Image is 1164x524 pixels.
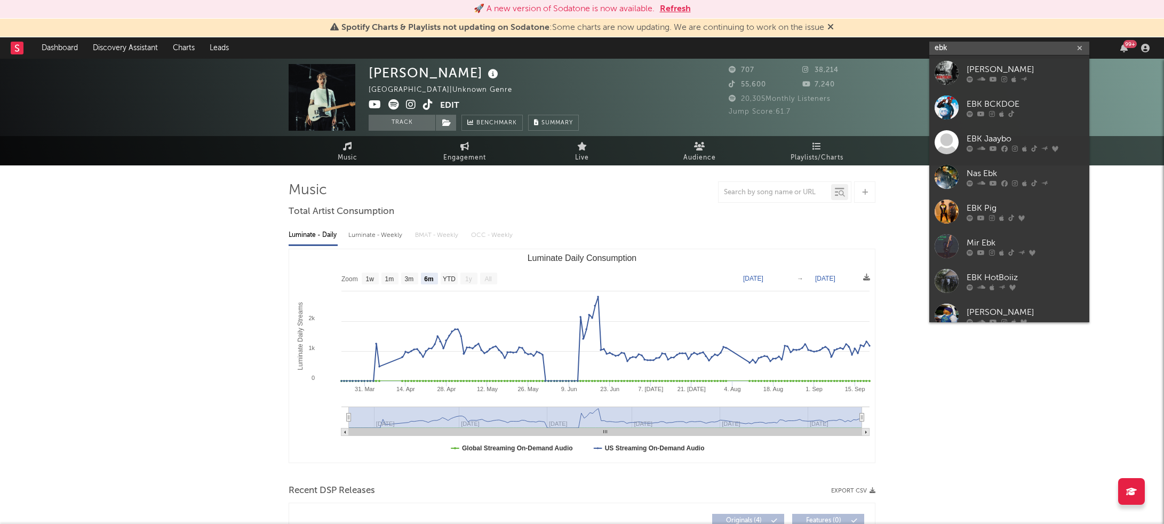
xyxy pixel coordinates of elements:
[308,345,315,351] text: 1k
[385,275,394,283] text: 1m
[967,236,1084,249] div: Mir Ebk
[743,275,763,282] text: [DATE]
[165,37,202,59] a: Charts
[338,152,357,164] span: Music
[815,275,835,282] text: [DATE]
[575,152,589,164] span: Live
[605,444,705,452] text: US Streaming On-Demand Audio
[929,125,1089,160] a: EBK Jaaybo
[929,55,1089,90] a: [PERSON_NAME]
[85,37,165,59] a: Discovery Assistant
[929,298,1089,333] a: [PERSON_NAME]
[477,386,498,392] text: 12. May
[831,488,875,494] button: Export CSV
[369,115,435,131] button: Track
[561,386,577,392] text: 9. Jun
[967,63,1084,76] div: [PERSON_NAME]
[462,444,573,452] text: Global Streaming On-Demand Audio
[797,275,803,282] text: →
[297,302,304,370] text: Luminate Daily Streams
[348,226,404,244] div: Luminate - Weekly
[528,253,637,263] text: Luminate Daily Consumption
[312,375,315,381] text: 0
[967,271,1084,284] div: EBK HotBoiiz
[289,136,406,165] a: Music
[683,152,716,164] span: Audience
[406,136,523,165] a: Engagement
[443,275,456,283] text: YTD
[802,81,835,88] span: 7,240
[929,42,1089,55] input: Search for artists
[719,188,831,197] input: Search by song name or URL
[967,167,1084,180] div: Nas Ebk
[366,275,374,283] text: 1w
[660,3,691,15] button: Refresh
[440,99,459,113] button: Edit
[437,386,456,392] text: 28. Apr
[461,115,523,131] a: Benchmark
[791,152,843,164] span: Playlists/Charts
[341,23,549,32] span: Spotify Charts & Playlists not updating on Sodatone
[1120,44,1128,52] button: 99+
[405,275,414,283] text: 3m
[476,117,517,130] span: Benchmark
[308,315,315,321] text: 2k
[929,264,1089,298] a: EBK HotBoiiz
[341,275,358,283] text: Zoom
[289,249,875,463] svg: Luminate Daily Consumption
[289,485,375,497] span: Recent DSP Releases
[758,136,875,165] a: Playlists/Charts
[967,132,1084,145] div: EBK Jaaybo
[729,96,831,102] span: 20,305 Monthly Listeners
[517,386,539,392] text: 26. May
[484,275,491,283] text: All
[369,64,501,82] div: [PERSON_NAME]
[424,275,433,283] text: 6m
[289,226,338,244] div: Luminate - Daily
[600,386,619,392] text: 23. Jun
[729,81,766,88] span: 55,600
[929,194,1089,229] a: EBK Pig
[523,136,641,165] a: Live
[827,23,834,32] span: Dismiss
[677,386,706,392] text: 21. [DATE]
[1123,40,1137,48] div: 99 +
[465,275,472,283] text: 1y
[763,386,783,392] text: 18. Aug
[34,37,85,59] a: Dashboard
[396,386,415,392] text: 14. Apr
[729,108,791,115] span: Jump Score: 61.7
[845,386,865,392] text: 15. Sep
[638,386,663,392] text: 7. [DATE]
[806,386,823,392] text: 1. Sep
[641,136,758,165] a: Audience
[289,205,394,218] span: Total Artist Consumption
[929,160,1089,194] a: Nas Ebk
[355,386,375,392] text: 31. Mar
[474,3,655,15] div: 🚀 A new version of Sodatone is now available.
[528,115,579,131] button: Summary
[799,518,848,524] span: Features ( 0 )
[541,120,573,126] span: Summary
[443,152,486,164] span: Engagement
[802,67,839,74] span: 38,214
[724,386,740,392] text: 4. Aug
[967,306,1084,319] div: [PERSON_NAME]
[369,84,524,97] div: [GEOGRAPHIC_DATA] | Unknown Genre
[341,23,824,32] span: : Some charts are now updating. We are continuing to work on the issue
[729,67,754,74] span: 707
[719,518,768,524] span: Originals ( 4 )
[929,90,1089,125] a: EBK BCKDOE
[967,202,1084,215] div: EBK Pig
[967,98,1084,110] div: EBK BCKDOE
[929,229,1089,264] a: Mir Ebk
[202,37,236,59] a: Leads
